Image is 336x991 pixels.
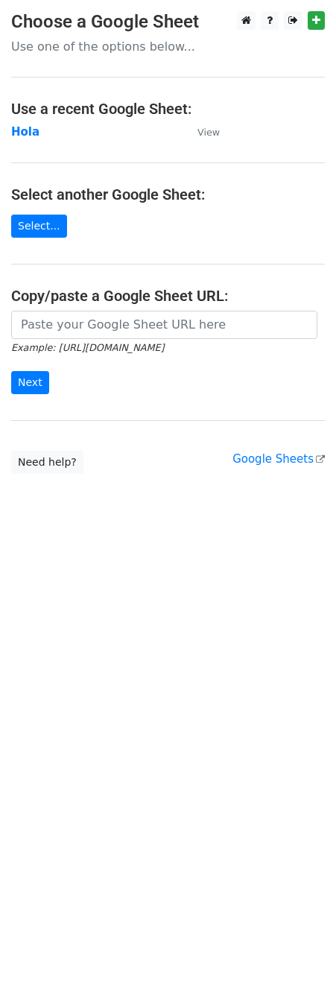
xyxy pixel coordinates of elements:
[11,186,325,203] h4: Select another Google Sheet:
[11,451,83,474] a: Need help?
[197,127,220,138] small: View
[11,371,49,394] input: Next
[11,11,325,33] h3: Choose a Google Sheet
[11,39,325,54] p: Use one of the options below...
[11,311,317,339] input: Paste your Google Sheet URL here
[11,287,325,305] h4: Copy/paste a Google Sheet URL:
[11,100,325,118] h4: Use a recent Google Sheet:
[183,125,220,139] a: View
[11,215,67,238] a: Select...
[11,125,39,139] a: Hola
[11,342,164,353] small: Example: [URL][DOMAIN_NAME]
[232,452,325,466] a: Google Sheets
